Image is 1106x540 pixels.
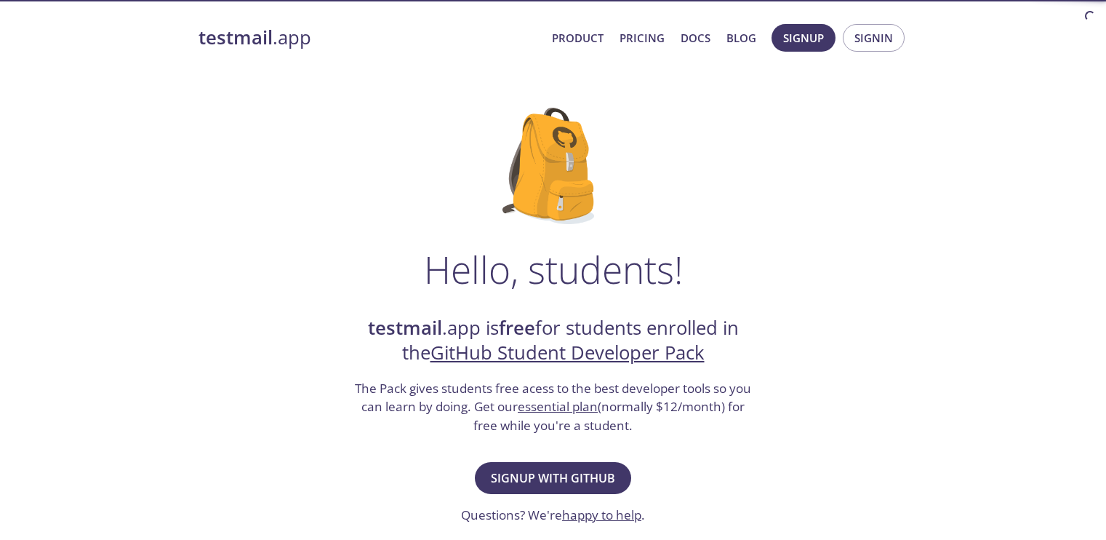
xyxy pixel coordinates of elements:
a: Product [552,28,604,47]
span: Signup [783,28,824,47]
strong: free [499,315,535,341]
a: GitHub Student Developer Pack [430,340,705,365]
h3: The Pack gives students free acess to the best developer tools so you can learn by doing. Get our... [353,379,753,435]
h2: .app is for students enrolled in the [353,316,753,366]
strong: testmail [199,25,273,50]
a: Pricing [620,28,665,47]
button: Signup [772,24,835,52]
a: testmail.app [199,25,540,50]
h3: Questions? We're . [461,506,645,525]
a: essential plan [518,398,598,415]
strong: testmail [368,315,442,341]
a: Docs [681,28,710,47]
a: happy to help [562,507,641,523]
button: Signin [843,24,905,52]
span: Signin [854,28,893,47]
span: Signup with GitHub [491,468,615,488]
h1: Hello, students! [424,247,683,291]
img: github-student-backpack.png [502,108,604,224]
a: Blog [726,28,756,47]
button: Signup with GitHub [475,462,631,494]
